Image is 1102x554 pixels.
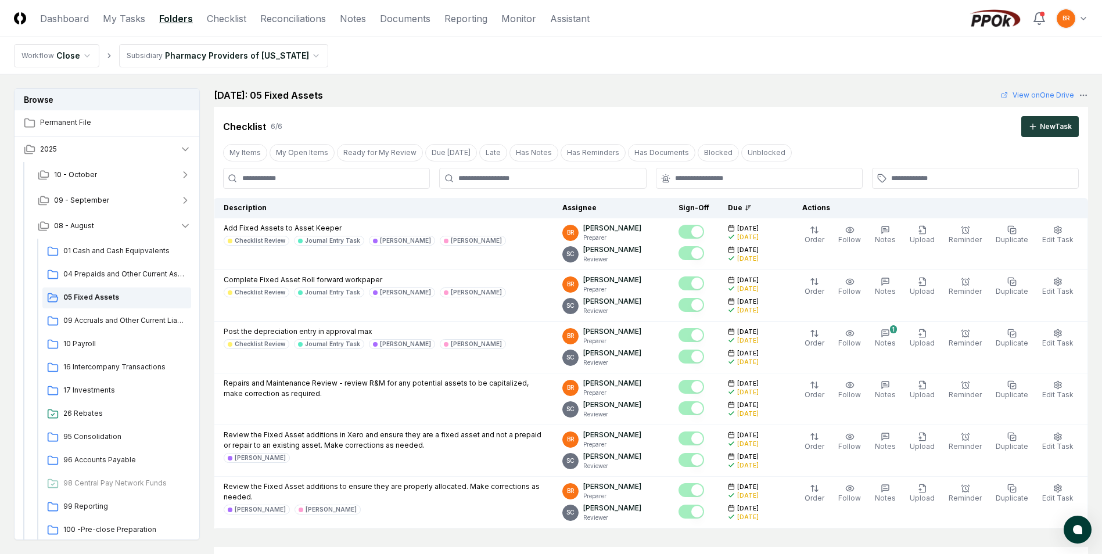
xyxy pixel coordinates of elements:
[993,275,1031,299] button: Duplicate
[737,358,759,366] div: [DATE]
[996,442,1028,451] span: Duplicate
[451,340,502,348] div: [PERSON_NAME]
[42,473,191,494] a: 98 Central Pay Network Funds
[42,380,191,401] a: 17 Investments
[235,505,286,514] div: [PERSON_NAME]
[566,353,575,362] span: SC
[260,12,326,26] a: Reconciliations
[583,223,641,233] p: [PERSON_NAME]
[907,378,937,402] button: Upload
[993,430,1031,454] button: Duplicate
[737,379,759,388] span: [DATE]
[567,487,575,495] span: BR
[583,358,641,367] p: Reviewer
[451,288,502,297] div: [PERSON_NAME]
[907,430,937,454] button: Upload
[583,326,641,337] p: [PERSON_NAME]
[235,340,285,348] div: Checklist Review
[679,505,704,519] button: Mark complete
[737,246,759,254] span: [DATE]
[583,400,641,410] p: [PERSON_NAME]
[270,144,335,161] button: My Open Items
[63,339,186,349] span: 10 Payroll
[583,481,641,492] p: [PERSON_NAME]
[451,236,502,245] div: [PERSON_NAME]
[1042,339,1074,347] span: Edit Task
[996,494,1028,502] span: Duplicate
[793,203,1079,213] div: Actions
[224,481,544,502] p: Review the Fixed Asset additions to ensure they are properly allocated. Make corrections as needed.
[836,326,863,351] button: Follow
[737,297,759,306] span: [DATE]
[737,388,759,397] div: [DATE]
[802,481,827,506] button: Order
[1042,235,1074,244] span: Edit Task
[583,378,641,388] p: [PERSON_NAME]
[214,198,554,218] th: Description
[875,442,896,451] span: Notes
[583,503,641,513] p: [PERSON_NAME]
[805,442,824,451] span: Order
[836,378,863,402] button: Follow
[40,12,89,26] a: Dashboard
[737,233,759,242] div: [DATE]
[15,136,200,162] button: 2025
[28,213,200,239] button: 08 - August
[337,144,423,161] button: Ready for My Review
[838,287,861,296] span: Follow
[1042,494,1074,502] span: Edit Task
[875,339,896,347] span: Notes
[1040,430,1076,454] button: Edit Task
[949,390,982,399] span: Reminder
[583,255,641,264] p: Reviewer
[235,288,285,297] div: Checklist Review
[1062,14,1070,23] span: BR
[583,348,641,358] p: [PERSON_NAME]
[380,12,430,26] a: Documents
[628,144,695,161] button: Has Documents
[679,350,704,364] button: Mark complete
[214,88,323,102] h2: [DATE]: 05 Fixed Assets
[14,12,26,24] img: Logo
[340,12,366,26] a: Notes
[567,435,575,444] span: BR
[40,144,57,154] span: 2025
[1040,326,1076,351] button: Edit Task
[838,390,861,399] span: Follow
[946,481,984,506] button: Reminder
[63,478,186,488] span: 98 Central Pay Network Funds
[305,288,360,297] div: Journal Entry Task
[802,378,827,402] button: Order
[63,431,186,442] span: 95 Consolidation
[583,462,641,470] p: Reviewer
[996,339,1028,347] span: Duplicate
[42,264,191,285] a: 04 Prepaids and Other Current Assets
[838,235,861,244] span: Follow
[63,315,186,326] span: 09 Accruals and Other Current Liabilities
[679,431,704,445] button: Mark complete
[54,170,97,180] span: 10 - October
[737,285,759,293] div: [DATE]
[910,390,935,399] span: Upload
[127,51,163,61] div: Subsidiary
[946,378,984,402] button: Reminder
[550,12,590,26] a: Assistant
[583,492,641,501] p: Preparer
[14,44,328,67] nav: breadcrumb
[583,337,641,346] p: Preparer
[1021,116,1079,137] button: NewTask
[42,334,191,355] a: 10 Payroll
[305,340,360,348] div: Journal Entry Task
[224,378,544,399] p: Repairs and Maintenance Review - review R&M for any potential assets to be capitalized, make corr...
[907,481,937,506] button: Upload
[509,144,558,161] button: Has Notes
[583,388,641,397] p: Preparer
[42,427,191,448] a: 95 Consolidation
[54,195,109,206] span: 09 - September
[910,287,935,296] span: Upload
[679,276,704,290] button: Mark complete
[737,452,759,461] span: [DATE]
[737,513,759,521] div: [DATE]
[737,276,759,285] span: [DATE]
[737,224,759,233] span: [DATE]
